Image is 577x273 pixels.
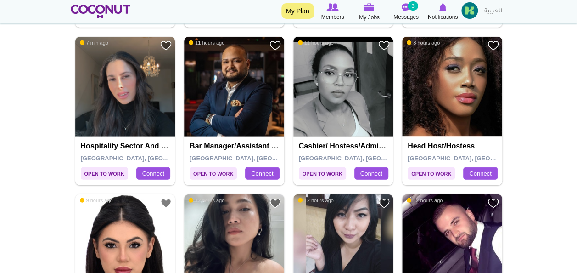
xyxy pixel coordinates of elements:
[354,167,388,180] a: Connect
[487,198,499,209] a: Add to Favourites
[298,40,334,46] span: 11 hours ago
[378,198,390,209] a: Add to Favourites
[190,142,281,150] h4: Bar manager/Assistant Resturant General Manager--The 44 in [GEOGRAPHIC_DATA] al habtoor city (lev...
[408,167,455,180] span: Open to Work
[480,2,507,21] a: العربية
[378,40,390,51] a: Add to Favourites
[190,155,320,162] span: [GEOGRAPHIC_DATA], [GEOGRAPHIC_DATA]
[428,12,458,22] span: Notifications
[80,40,108,46] span: 7 min ago
[80,197,113,204] span: 9 hours ago
[388,2,425,22] a: Messages Messages 3
[314,2,351,22] a: Browse Members Members
[269,198,281,209] a: Add to Favourites
[269,40,281,51] a: Add to Favourites
[299,142,390,150] h4: Cashier/ hostess/admin cashier
[160,198,172,209] a: Add to Favourites
[402,3,411,11] img: Messages
[189,40,224,46] span: 11 hours ago
[281,3,314,19] a: My Plan
[326,3,338,11] img: Browse Members
[364,3,375,11] img: My Jobs
[393,12,419,22] span: Messages
[299,167,346,180] span: Open to Work
[160,40,172,51] a: Add to Favourites
[463,167,497,180] a: Connect
[299,155,430,162] span: [GEOGRAPHIC_DATA], [GEOGRAPHIC_DATA]
[407,40,440,46] span: 8 hours ago
[439,3,447,11] img: Notifications
[407,197,443,204] span: 12 hours ago
[351,2,388,22] a: My Jobs My Jobs
[487,40,499,51] a: Add to Favourites
[408,1,418,11] small: 3
[321,12,344,22] span: Members
[359,13,380,22] span: My Jobs
[298,197,334,204] span: 12 hours ago
[190,167,237,180] span: Open to Work
[136,167,170,180] a: Connect
[425,2,461,22] a: Notifications Notifications
[71,5,131,18] img: Home
[81,155,212,162] span: [GEOGRAPHIC_DATA], [GEOGRAPHIC_DATA]
[81,142,172,150] h4: Hospitality sector and Marketing Support
[189,197,224,204] span: 12 hours ago
[408,142,499,150] h4: Head Host/Hostess
[245,167,279,180] a: Connect
[408,155,538,162] span: [GEOGRAPHIC_DATA], [GEOGRAPHIC_DATA]
[81,167,128,180] span: Open to Work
